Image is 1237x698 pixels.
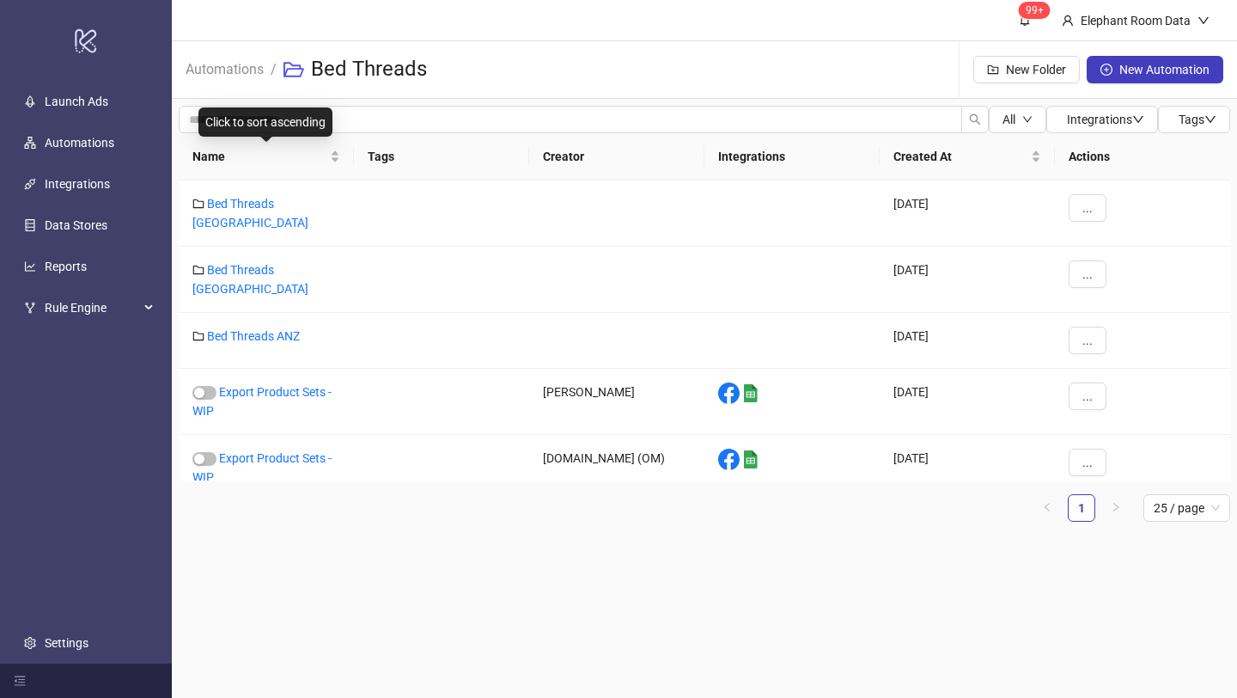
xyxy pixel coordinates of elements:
a: Data Stores [45,218,107,232]
span: New Automation [1119,63,1210,77]
div: [DATE] [880,313,1055,369]
th: Actions [1055,133,1230,181]
a: Reports [45,260,87,273]
span: search [969,113,981,126]
span: folder [192,330,204,342]
a: Automations [182,58,267,77]
button: ... [1069,260,1106,288]
span: down [1204,113,1216,126]
span: down [1022,114,1033,125]
div: Elephant Room Data [1074,11,1197,30]
button: Integrationsdown [1046,106,1158,133]
span: ... [1082,201,1093,215]
li: 1 [1068,494,1095,522]
span: New Folder [1006,63,1066,77]
button: ... [1069,449,1106,476]
span: menu-fold [14,675,26,687]
span: ... [1082,267,1093,281]
button: ... [1069,327,1106,354]
button: ... [1069,383,1106,410]
a: 1 [1069,495,1094,521]
button: Tagsdown [1158,106,1230,133]
th: Creator [529,133,704,181]
a: Integrations [45,177,110,191]
th: Name [179,133,354,181]
div: [DATE] [880,369,1055,435]
span: Integrations [1067,113,1144,126]
span: Created At [893,147,1027,166]
button: Alldown [989,106,1046,133]
span: 25 / page [1154,495,1220,521]
th: Integrations [704,133,880,181]
span: folder [192,198,204,210]
div: [DATE] [880,435,1055,501]
span: down [1197,15,1210,27]
span: fork [24,302,36,314]
h3: Bed Threads [311,56,427,83]
a: Export Product Sets - WIP [192,451,332,484]
span: folder [192,264,204,276]
th: Tags [354,133,529,181]
span: Tags [1179,113,1216,126]
span: left [1042,502,1052,512]
span: folder-add [987,64,999,76]
span: ... [1082,456,1093,469]
span: ... [1082,389,1093,403]
div: [PERSON_NAME] [529,369,704,435]
span: Rule Engine [45,291,139,325]
button: right [1102,494,1130,522]
a: Automations [45,136,114,150]
span: user [1062,15,1074,27]
th: Created At [880,133,1055,181]
span: bell [1019,14,1031,26]
a: Settings [45,636,88,650]
button: New Automation [1087,56,1223,83]
a: Bed Threads ANZ [207,329,300,343]
div: [DATE] [880,181,1055,247]
span: Name [192,147,326,166]
span: All [1002,113,1015,126]
span: plus-circle [1100,64,1112,76]
a: Bed Threads [GEOGRAPHIC_DATA] [192,197,308,230]
a: Bed Threads [GEOGRAPHIC_DATA] [192,263,308,296]
li: Previous Page [1033,494,1061,522]
li: Next Page [1102,494,1130,522]
span: down [1132,113,1144,126]
li: / [271,42,277,97]
a: Export Product Sets - WIP [192,385,332,418]
button: left [1033,494,1061,522]
div: [DATE] [880,247,1055,313]
div: Page Size [1143,494,1230,522]
button: ... [1069,194,1106,222]
span: ... [1082,334,1093,347]
div: Click to sort ascending [198,107,332,137]
a: Launch Ads [45,95,108,108]
span: right [1111,502,1121,512]
button: New Folder [973,56,1080,83]
sup: 1584 [1019,2,1051,19]
div: [DOMAIN_NAME] (OM) [529,435,704,501]
span: folder-open [283,59,304,80]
